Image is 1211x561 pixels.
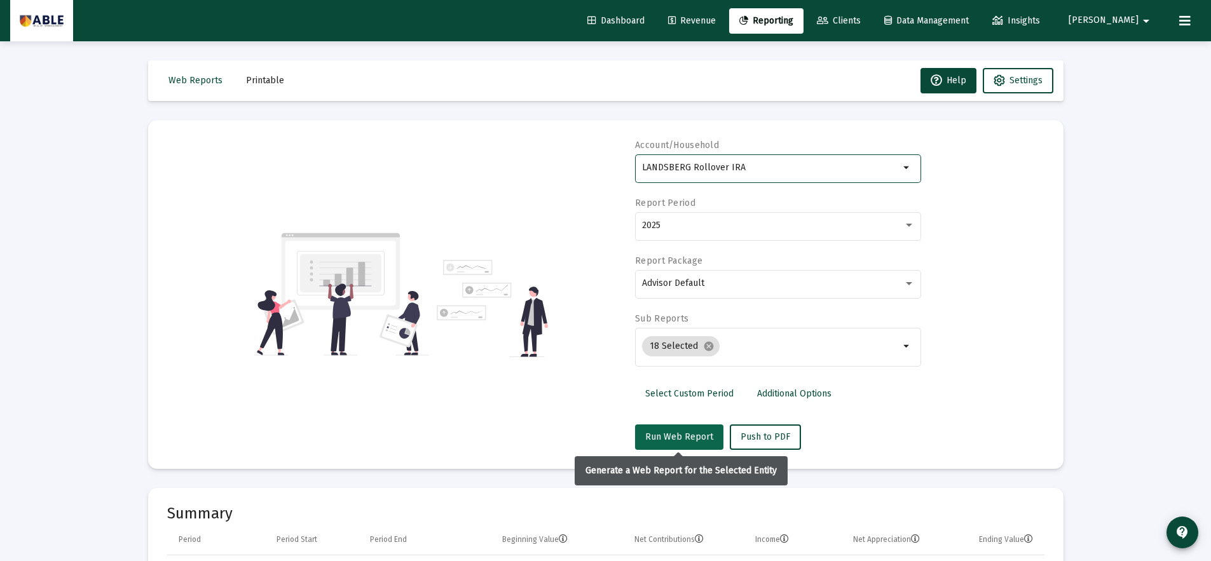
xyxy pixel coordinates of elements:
[1069,15,1139,26] span: [PERSON_NAME]
[755,534,789,544] div: Income
[884,15,969,26] span: Data Management
[168,75,222,86] span: Web Reports
[642,334,900,359] mat-chip-list: Selection
[634,534,704,544] div: Net Contributions
[502,534,568,544] div: Beginning Value
[739,15,793,26] span: Reporting
[635,424,723,450] button: Run Web Report
[277,534,317,544] div: Period Start
[703,341,715,352] mat-icon: cancel
[635,313,688,324] label: Sub Reports
[642,278,704,288] span: Advisor Default
[635,198,695,208] label: Report Period
[254,231,429,357] img: reporting
[167,525,268,555] td: Column Period
[577,8,655,34] a: Dashboard
[179,534,201,544] div: Period
[668,15,716,26] span: Revenue
[635,255,702,266] label: Report Package
[853,534,920,544] div: Net Appreciation
[807,8,871,34] a: Clients
[1009,75,1043,86] span: Settings
[437,260,548,357] img: reporting-alt
[713,525,797,555] td: Column Income
[931,75,966,86] span: Help
[1053,8,1169,33] button: [PERSON_NAME]
[577,525,713,555] td: Column Net Contributions
[1175,525,1190,540] mat-icon: contact_support
[167,507,1044,520] mat-card-title: Summary
[20,8,64,34] img: Dashboard
[658,8,726,34] a: Revenue
[158,68,233,93] button: Web Reports
[642,336,720,356] mat-chip: 18 Selected
[730,424,801,450] button: Push to PDF
[874,8,979,34] a: Data Management
[370,534,407,544] div: Period End
[645,431,713,442] span: Run Web Report
[983,68,1053,93] button: Settings
[900,160,915,175] mat-icon: arrow_drop_down
[979,534,1033,544] div: Ending Value
[246,75,284,86] span: Printable
[1139,8,1154,34] mat-icon: arrow_drop_down
[817,15,861,26] span: Clients
[757,388,831,399] span: Additional Options
[929,525,1044,555] td: Column Ending Value
[920,68,976,93] button: Help
[361,525,449,555] td: Column Period End
[587,15,645,26] span: Dashboard
[449,525,577,555] td: Column Beginning Value
[236,68,294,93] button: Printable
[645,388,734,399] span: Select Custom Period
[268,525,361,555] td: Column Period Start
[982,8,1050,34] a: Insights
[798,525,929,555] td: Column Net Appreciation
[642,220,660,231] span: 2025
[900,339,915,354] mat-icon: arrow_drop_down
[635,140,719,151] label: Account/Household
[741,431,790,442] span: Push to PDF
[642,163,900,173] input: Search or select an account or household
[992,15,1040,26] span: Insights
[729,8,804,34] a: Reporting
